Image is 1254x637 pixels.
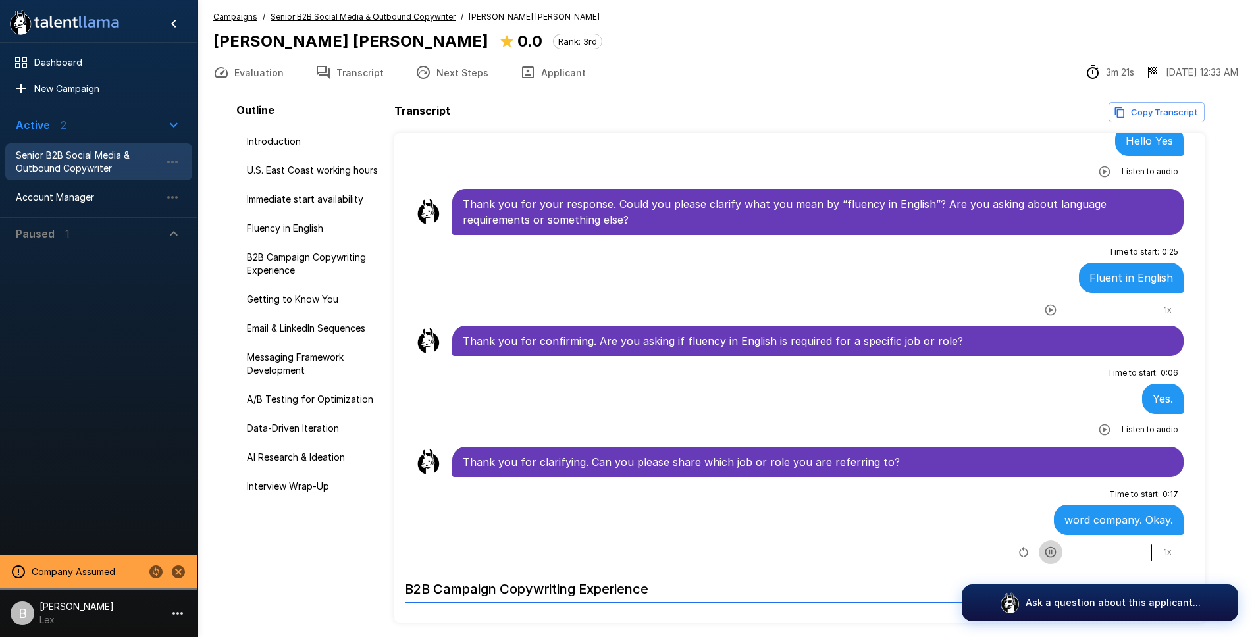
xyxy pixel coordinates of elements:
span: U.S. East Coast working hours [247,164,379,177]
p: Hello Yes [1126,133,1173,149]
div: Messaging Framework Development [236,345,389,382]
span: 0 : 25 [1162,245,1178,259]
span: Getting to Know You [247,293,379,306]
button: Copy transcript [1109,102,1205,122]
button: Applicant [504,54,602,91]
button: 1x [1157,542,1178,563]
span: 0 : 06 [1161,367,1178,380]
u: Campaigns [213,12,257,22]
img: llama_clean.png [415,328,442,354]
img: logo_glasses@2x.png [999,592,1020,613]
span: Fluency in English [247,222,379,235]
span: Rank: 3rd [554,36,602,47]
p: Thank you for your response. Could you please clarify what you mean by “fluency in English”? Are ... [463,196,1174,228]
span: Listen to audio [1122,165,1178,178]
span: Messaging Framework Development [247,351,379,377]
span: Introduction [247,135,379,148]
div: Immediate start availability [236,188,389,211]
div: A/B Testing for Optimization [236,388,389,411]
u: Senior B2B Social Media & Outbound Copywriter [271,12,456,22]
b: Transcript [394,104,450,117]
div: The date and time when the interview was completed [1145,64,1238,80]
p: Yes. [1153,391,1173,407]
b: [PERSON_NAME] [PERSON_NAME] [213,32,488,51]
span: Time to start : [1107,367,1158,380]
div: B2B Campaign Copywriting Experience [236,245,389,282]
img: llama_clean.png [415,449,442,475]
button: Transcript [300,54,400,91]
span: Immediate start availability [247,193,379,206]
div: Introduction [236,130,389,153]
div: Interview Wrap-Up [236,474,389,498]
div: The time between starting and completing the interview [1085,64,1134,80]
h6: B2B Campaign Copywriting Experience [405,568,1195,603]
b: Outline [236,103,274,116]
div: AI Research & Ideation [236,446,389,469]
button: 1x [1157,299,1178,320]
p: Thank you for clarifying. Can you please share which job or role you are referring to? [463,454,1174,470]
span: 0 : 17 [1163,488,1178,501]
span: / [263,11,265,24]
span: A/B Testing for Optimization [247,393,379,406]
span: 1 x [1164,546,1172,559]
div: Fluency in English [236,217,389,240]
span: 1 x [1164,303,1172,317]
p: Thank you for confirming. Are you asking if fluency in English is required for a specific job or ... [463,333,1174,349]
span: Data-Driven Iteration [247,422,379,435]
button: Next Steps [400,54,504,91]
span: Listen to audio [1122,423,1178,436]
span: / [461,11,463,24]
p: Fluent in English [1089,270,1173,286]
div: U.S. East Coast working hours [236,159,389,182]
button: Evaluation [197,54,300,91]
b: 0.0 [517,32,542,51]
div: Getting to Know You [236,288,389,311]
span: B2B Campaign Copywriting Experience [247,251,379,277]
button: Ask a question about this applicant... [962,584,1238,621]
p: word company. Okay. [1064,512,1173,528]
p: 3m 21s [1106,66,1134,79]
span: Time to start : [1109,245,1159,259]
span: Time to start : [1109,488,1160,501]
p: Ask a question about this applicant... [1026,596,1201,609]
span: Email & LinkedIn Sequences [247,322,379,335]
div: Email & LinkedIn Sequences [236,317,389,340]
p: [DATE] 12:33 AM [1166,66,1238,79]
div: Data-Driven Iteration [236,417,389,440]
span: Interview Wrap-Up [247,480,379,493]
span: AI Research & Ideation [247,451,379,464]
img: llama_clean.png [415,199,442,225]
span: [PERSON_NAME] [PERSON_NAME] [469,11,600,24]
